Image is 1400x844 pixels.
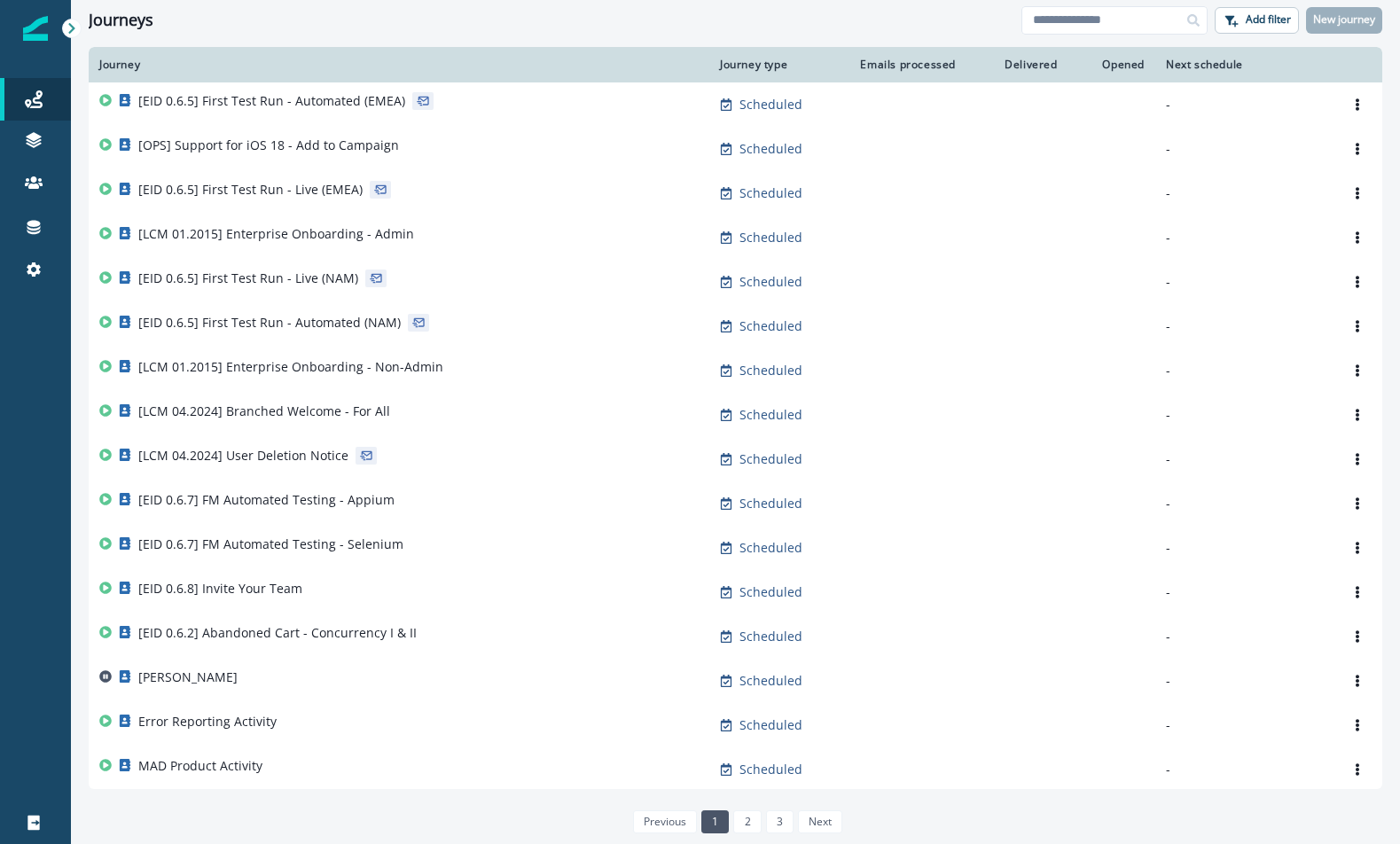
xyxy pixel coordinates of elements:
[89,570,1382,614] a: [EID 0.6.8] Invite Your TeamScheduled--Options
[89,11,153,30] h1: Journeys
[739,406,802,424] p: Scheduled
[1343,91,1372,118] button: Options
[1343,535,1372,561] button: Options
[138,358,443,376] p: [LCM 01.2015] Enterprise Onboarding - Non-Admin
[1215,7,1299,34] button: Add filter
[89,127,1382,171] a: [OPS] Support for iOS 18 - Add to CampaignScheduled--Options
[1166,628,1322,645] p: -
[1166,716,1322,734] p: -
[739,273,802,291] p: Scheduled
[739,539,802,557] p: Scheduled
[89,703,1382,747] a: Error Reporting ActivityScheduled--Options
[733,810,761,833] a: Page 2
[1166,495,1322,512] p: -
[138,535,403,553] p: [EID 0.6.7] FM Automated Testing - Selenium
[89,659,1382,703] a: [PERSON_NAME]Scheduled--Options
[1313,13,1375,26] p: New journey
[739,140,802,158] p: Scheduled
[701,810,729,833] a: Page 1 is your current page
[1166,583,1322,601] p: -
[739,495,802,512] p: Scheduled
[89,393,1382,437] a: [LCM 04.2024] Branched Welcome - For AllScheduled--Options
[89,437,1382,481] a: [LCM 04.2024] User Deletion NoticeScheduled--Options
[1166,539,1322,557] p: -
[1343,668,1372,694] button: Options
[1166,672,1322,690] p: -
[1166,450,1322,468] p: -
[89,171,1382,215] a: [EID 0.6.5] First Test Run - Live (EMEA)Scheduled--Options
[739,184,802,202] p: Scheduled
[739,362,802,379] p: Scheduled
[89,260,1382,304] a: [EID 0.6.5] First Test Run - Live (NAM)Scheduled--Options
[138,624,417,642] p: [EID 0.6.2] Abandoned Cart - Concurrency I & II
[1166,96,1322,113] p: -
[138,447,348,465] p: [LCM 04.2024] User Deletion Notice
[89,348,1382,393] a: [LCM 01.2015] Enterprise Onboarding - Non-AdminScheduled--Options
[89,304,1382,348] a: [EID 0.6.5] First Test Run - Automated (NAM)Scheduled--Options
[798,810,842,833] a: Next page
[89,82,1382,127] a: [EID 0.6.5] First Test Run - Automated (EMEA)Scheduled--Options
[1343,490,1372,517] button: Options
[1343,180,1372,207] button: Options
[739,628,802,645] p: Scheduled
[1343,313,1372,340] button: Options
[1246,13,1291,26] p: Add filter
[1166,229,1322,246] p: -
[1343,623,1372,650] button: Options
[1343,446,1372,473] button: Options
[23,16,48,41] img: Inflection
[739,672,802,690] p: Scheduled
[1166,140,1322,158] p: -
[138,314,401,332] p: [EID 0.6.5] First Test Run - Automated (NAM)
[138,270,358,287] p: [EID 0.6.5] First Test Run - Live (NAM)
[138,402,390,420] p: [LCM 04.2024] Branched Welcome - For All
[1166,184,1322,202] p: -
[1166,406,1322,424] p: -
[89,526,1382,570] a: [EID 0.6.7] FM Automated Testing - SeleniumScheduled--Options
[1343,402,1372,428] button: Options
[138,668,238,686] p: [PERSON_NAME]
[138,713,277,731] p: Error Reporting Activity
[138,580,302,598] p: [EID 0.6.8] Invite Your Team
[1343,712,1372,738] button: Options
[853,58,956,72] div: Emails processed
[1343,224,1372,251] button: Options
[720,58,832,72] div: Journey type
[1343,269,1372,295] button: Options
[89,481,1382,526] a: [EID 0.6.7] FM Automated Testing - AppiumScheduled--Options
[739,761,802,778] p: Scheduled
[739,317,802,335] p: Scheduled
[138,92,405,110] p: [EID 0.6.5] First Test Run - Automated (EMEA)
[766,810,794,833] a: Page 3
[1079,58,1145,72] div: Opened
[138,137,399,154] p: [OPS] Support for iOS 18 - Add to Campaign
[1343,756,1372,783] button: Options
[977,58,1058,72] div: Delivered
[1166,761,1322,778] p: -
[138,491,395,509] p: [EID 0.6.7] FM Automated Testing - Appium
[739,716,802,734] p: Scheduled
[89,747,1382,792] a: MAD Product ActivityScheduled--Options
[739,229,802,246] p: Scheduled
[1343,357,1372,384] button: Options
[1166,317,1322,335] p: -
[1343,136,1372,162] button: Options
[138,225,414,243] p: [LCM 01.2015] Enterprise Onboarding - Admin
[138,757,262,775] p: MAD Product Activity
[739,96,802,113] p: Scheduled
[1166,273,1322,291] p: -
[138,181,363,199] p: [EID 0.6.5] First Test Run - Live (EMEA)
[1166,58,1322,72] div: Next schedule
[629,810,843,833] ul: Pagination
[1166,362,1322,379] p: -
[89,215,1382,260] a: [LCM 01.2015] Enterprise Onboarding - AdminScheduled--Options
[99,58,699,72] div: Journey
[739,583,802,601] p: Scheduled
[89,614,1382,659] a: [EID 0.6.2] Abandoned Cart - Concurrency I & IIScheduled--Options
[739,450,802,468] p: Scheduled
[1343,579,1372,606] button: Options
[1306,7,1382,34] button: New journey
